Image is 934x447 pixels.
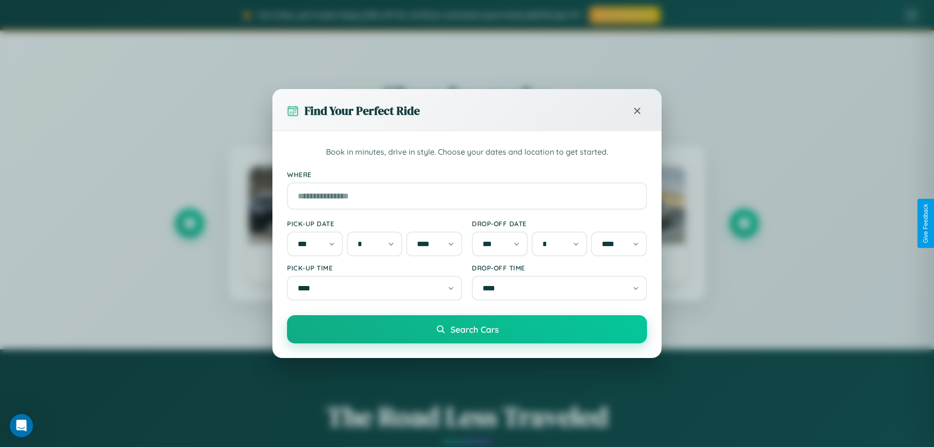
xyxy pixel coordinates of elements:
label: Pick-up Time [287,264,462,272]
label: Drop-off Time [472,264,647,272]
h3: Find Your Perfect Ride [305,103,420,119]
label: Drop-off Date [472,219,647,228]
p: Book in minutes, drive in style. Choose your dates and location to get started. [287,146,647,159]
button: Search Cars [287,315,647,343]
span: Search Cars [450,324,499,335]
label: Where [287,170,647,179]
label: Pick-up Date [287,219,462,228]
